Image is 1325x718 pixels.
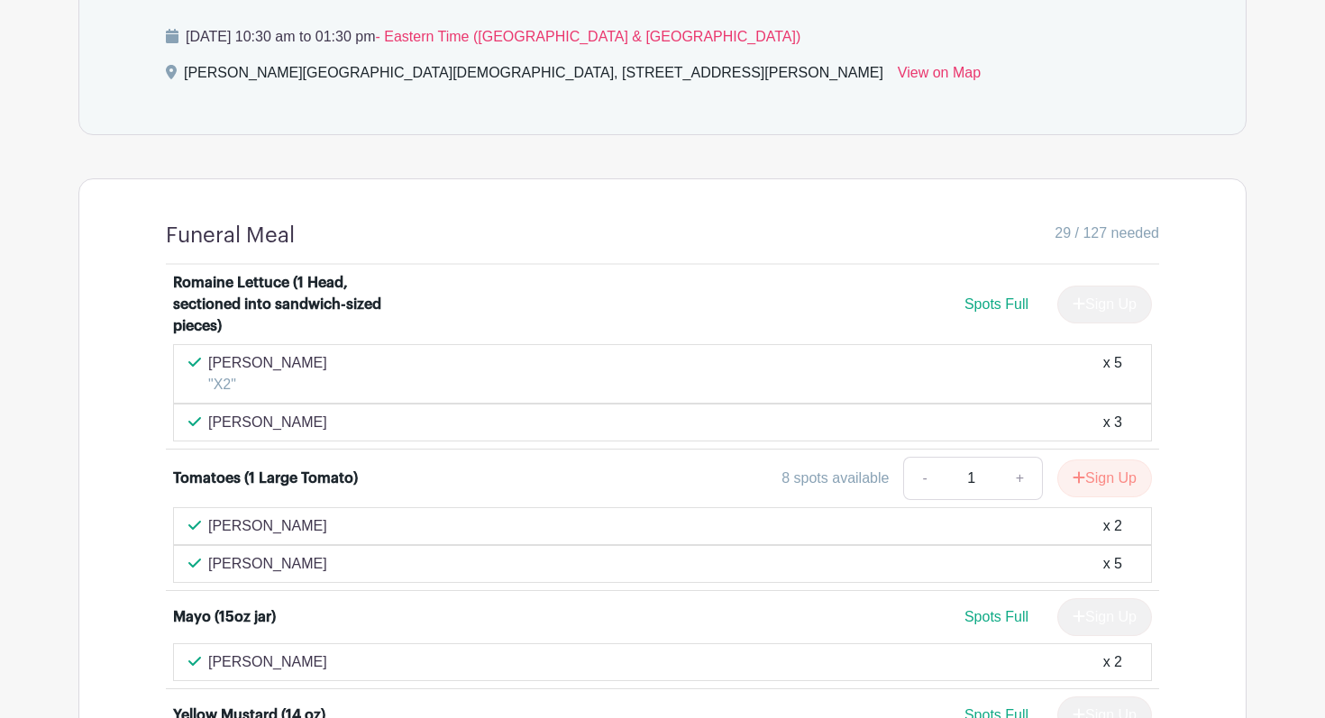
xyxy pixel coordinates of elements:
[173,272,397,337] div: Romaine Lettuce (1 Head, sectioned into sandwich-sized pieces)
[903,457,945,500] a: -
[781,468,889,489] div: 8 spots available
[208,515,327,537] p: [PERSON_NAME]
[1103,412,1122,433] div: x 3
[208,412,327,433] p: [PERSON_NAME]
[173,606,276,628] div: Mayo (15oz jar)
[964,609,1028,624] span: Spots Full
[208,651,327,673] p: [PERSON_NAME]
[1103,651,1122,673] div: x 2
[166,26,1159,48] p: [DATE] 10:30 am to 01:30 pm
[1103,515,1122,537] div: x 2
[1103,553,1122,575] div: x 5
[208,374,327,395] p: "X2"
[208,553,327,575] p: [PERSON_NAME]
[1055,223,1159,244] span: 29 / 127 needed
[1103,352,1122,395] div: x 5
[173,468,358,489] div: Tomatoes (1 Large Tomato)
[375,29,800,44] span: - Eastern Time ([GEOGRAPHIC_DATA] & [GEOGRAPHIC_DATA])
[166,223,295,249] h4: Funeral Meal
[208,352,327,374] p: [PERSON_NAME]
[998,457,1043,500] a: +
[898,62,981,91] a: View on Map
[1057,459,1152,497] button: Sign Up
[184,62,883,91] div: [PERSON_NAME][GEOGRAPHIC_DATA][DEMOGRAPHIC_DATA], [STREET_ADDRESS][PERSON_NAME]
[964,296,1028,312] span: Spots Full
